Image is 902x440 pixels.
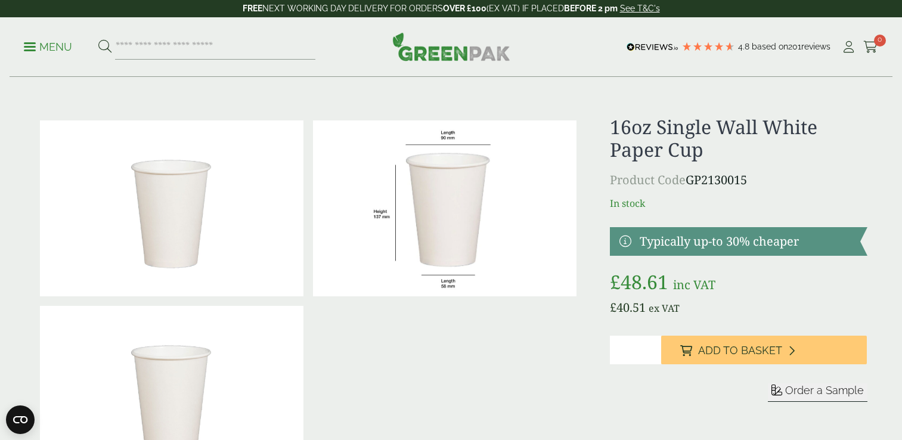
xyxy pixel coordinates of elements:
p: GP2130015 [610,171,867,189]
i: Cart [863,41,878,53]
strong: OVER £100 [443,4,486,13]
a: 0 [863,38,878,56]
button: Open CMP widget [6,405,35,434]
span: Product Code [610,172,686,188]
bdi: 48.61 [610,269,668,295]
span: 4.8 [738,42,752,51]
img: 22 Oz Single Wall White Paper Cup [40,120,303,296]
span: ex VAT [649,302,680,315]
a: See T&C's [620,4,660,13]
bdi: 40.51 [610,299,646,315]
span: 0 [874,35,886,47]
img: REVIEWS.io [627,43,678,51]
span: Based on [752,42,788,51]
span: Order a Sample [785,384,864,396]
img: WhiteCup_16oz [313,120,576,296]
button: Order a Sample [768,383,867,402]
span: 201 [788,42,801,51]
span: £ [610,299,616,315]
span: £ [610,269,621,295]
i: My Account [841,41,856,53]
p: In stock [610,196,867,210]
div: 4.79 Stars [681,41,735,52]
span: Add to Basket [698,344,782,357]
img: GreenPak Supplies [392,32,510,61]
a: Menu [24,40,72,52]
span: inc VAT [673,277,715,293]
button: Add to Basket [661,336,867,364]
h1: 16oz Single Wall White Paper Cup [610,116,867,162]
p: Menu [24,40,72,54]
span: reviews [801,42,830,51]
strong: FREE [243,4,262,13]
strong: BEFORE 2 pm [564,4,618,13]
